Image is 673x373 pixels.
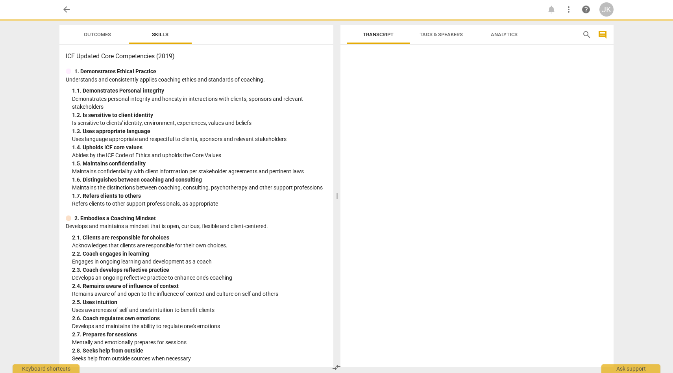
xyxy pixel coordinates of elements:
p: Refers clients to other support professionals, as appropriate [72,200,327,208]
div: 2. 6. Coach regulates own emotions [72,314,327,323]
div: 1. 6. Distinguishes between coaching and consulting [72,176,327,184]
p: Seeks help from outside sources when necessary [72,354,327,363]
span: arrow_back [62,5,71,14]
div: 2. 2. Coach engages in learning [72,250,327,258]
div: Keyboard shortcuts [13,364,80,373]
a: Help [579,2,593,17]
span: compare_arrows [332,363,341,372]
button: JK [599,2,614,17]
p: Uses language appropriate and respectful to clients, sponsors and relevant stakeholders [72,135,327,143]
p: Abides by the ICF Code of Ethics and upholds the Core Values [72,151,327,160]
div: 2. 4. Remains aware of influence of context [72,282,327,290]
p: Mentally and emotionally prepares for sessions [72,338,327,347]
p: Develops and maintains a mindset that is open, curious, flexible and client-centered. [66,222,327,230]
div: 1. 7. Refers clients to others [72,192,327,200]
p: Develops and maintains the ability to regulate one's emotions [72,322,327,330]
div: 2. 8. Seeks help from outside [72,347,327,355]
div: 1. 1. Demonstrates Personal integrity [72,87,327,95]
span: search [582,30,592,39]
p: Demonstrates personal integrity and honesty in interactions with clients, sponsors and relevant s... [72,95,327,111]
p: Is sensitive to clients' identity, environment, experiences, values and beliefs [72,119,327,127]
p: Develops an ongoing reflective practice to enhance one's coaching [72,274,327,282]
span: Transcript [363,32,394,37]
p: 2. Embodies a Coaching Mindset [74,214,156,223]
p: Understands and consistently applies coaching ethics and standards of coaching. [66,76,327,84]
p: Uses awareness of self and one's intuition to benefit clients [72,306,327,314]
span: comment [598,30,607,39]
div: 1. 3. Uses appropriate language [72,127,327,135]
div: 1. 4. Upholds ICF core values [72,143,327,152]
button: Search [581,28,593,41]
p: Acknowledges that clients are responsible for their own choices. [72,241,327,250]
div: 1. 2. Is sensitive to client identity [72,111,327,119]
span: Tags & Speakers [420,32,463,37]
span: Analytics [491,32,518,37]
span: help [581,5,591,14]
div: 2. 1. Clients are responsible for choices [72,234,327,242]
span: Outcomes [84,32,111,37]
p: 1. Demonstrates Ethical Practice [74,67,156,76]
div: Ask support [601,364,660,373]
div: 1. 5. Maintains confidentiality [72,160,327,168]
h3: ICF Updated Core Competencies (2019) [66,52,327,61]
span: more_vert [564,5,573,14]
div: 2. 3. Coach develops reflective practice [72,266,327,274]
p: Maintains the distinctions between coaching, consulting, psychotherapy and other support professions [72,184,327,192]
p: Maintains confidentiality with client information per stakeholder agreements and pertinent laws [72,167,327,176]
p: Remains aware of and open to the influence of context and culture on self and others [72,290,327,298]
div: 2. 5. Uses intuition [72,298,327,306]
span: Skills [152,32,168,37]
p: Engages in ongoing learning and development as a coach [72,258,327,266]
div: 2. 7. Prepares for sessions [72,330,327,339]
button: Show/Hide comments [596,28,609,41]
